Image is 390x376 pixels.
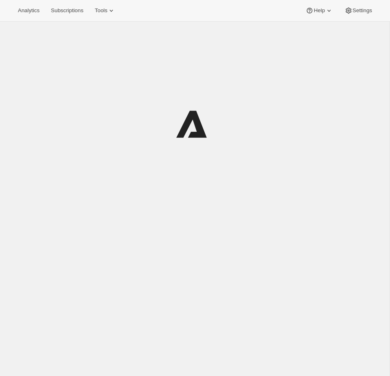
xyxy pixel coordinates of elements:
span: Tools [95,7,107,14]
span: Analytics [18,7,39,14]
button: Analytics [13,5,44,16]
button: Tools [90,5,120,16]
span: Help [314,7,325,14]
span: Settings [353,7,372,14]
button: Help [301,5,338,16]
span: Subscriptions [51,7,83,14]
button: Subscriptions [46,5,88,16]
button: Settings [340,5,377,16]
